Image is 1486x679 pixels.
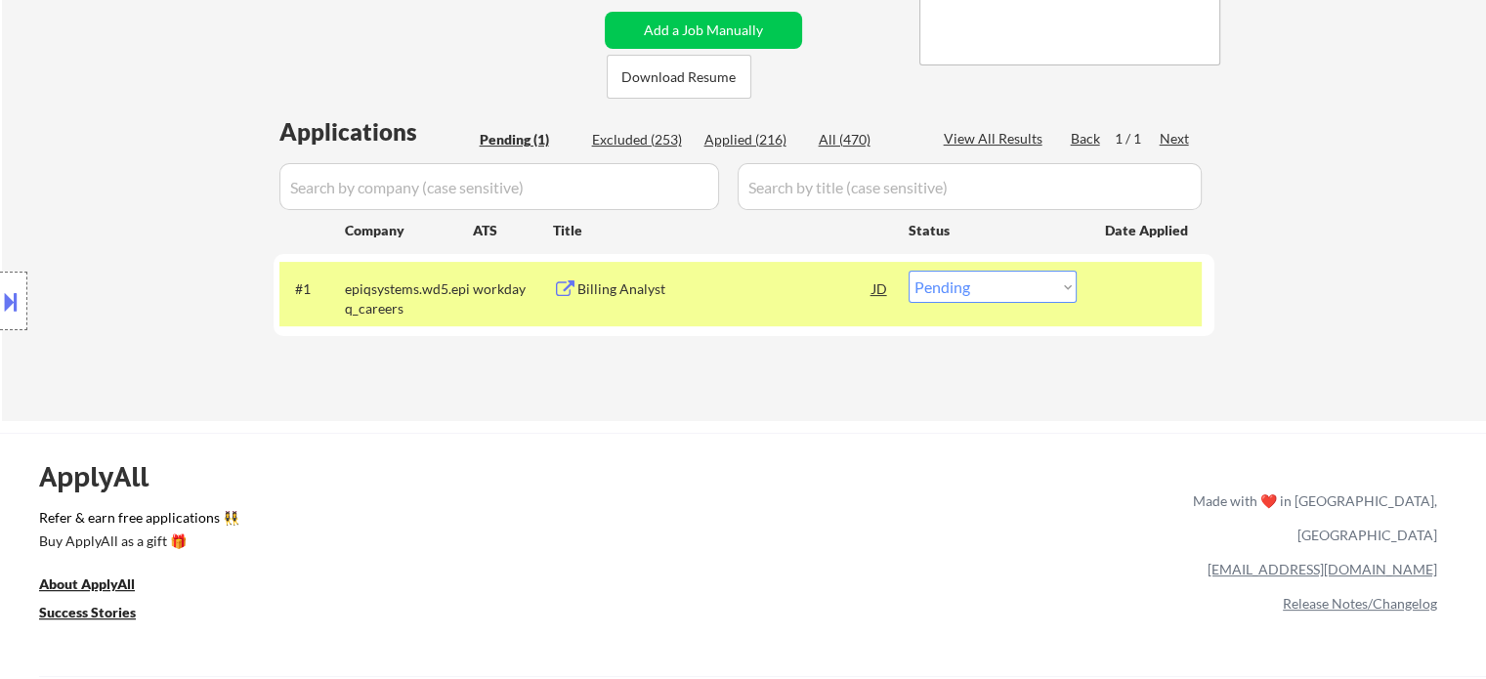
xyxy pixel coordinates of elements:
u: Success Stories [39,604,136,620]
u: About ApplyAll [39,575,135,592]
div: Next [1160,129,1191,149]
div: Made with ❤️ in [GEOGRAPHIC_DATA], [GEOGRAPHIC_DATA] [1185,484,1437,552]
a: About ApplyAll [39,574,162,599]
input: Search by company (case sensitive) [279,163,719,210]
div: ApplyAll [39,460,171,493]
div: 1 / 1 [1115,129,1160,149]
div: Excluded (253) [592,130,690,149]
a: [EMAIL_ADDRESS][DOMAIN_NAME] [1208,561,1437,577]
div: Company [345,221,473,240]
a: Success Stories [39,603,162,627]
div: JD [870,271,890,306]
div: Title [553,221,890,240]
div: View All Results [944,129,1048,149]
div: epiqsystems.wd5.epiq_careers [345,279,473,318]
div: Back [1071,129,1102,149]
a: Refer & earn free applications 👯‍♀️ [39,511,785,531]
a: Release Notes/Changelog [1283,595,1437,612]
div: Applications [279,120,473,144]
div: Date Applied [1105,221,1191,240]
div: ATS [473,221,553,240]
div: workday [473,279,553,299]
button: Download Resume [607,55,751,99]
button: Add a Job Manually [605,12,802,49]
div: Billing Analyst [577,279,872,299]
div: Applied (216) [704,130,802,149]
a: Buy ApplyAll as a gift 🎁 [39,531,234,556]
div: Buy ApplyAll as a gift 🎁 [39,534,234,548]
div: Status [909,212,1077,247]
input: Search by title (case sensitive) [738,163,1202,210]
div: All (470) [819,130,916,149]
div: Pending (1) [480,130,577,149]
